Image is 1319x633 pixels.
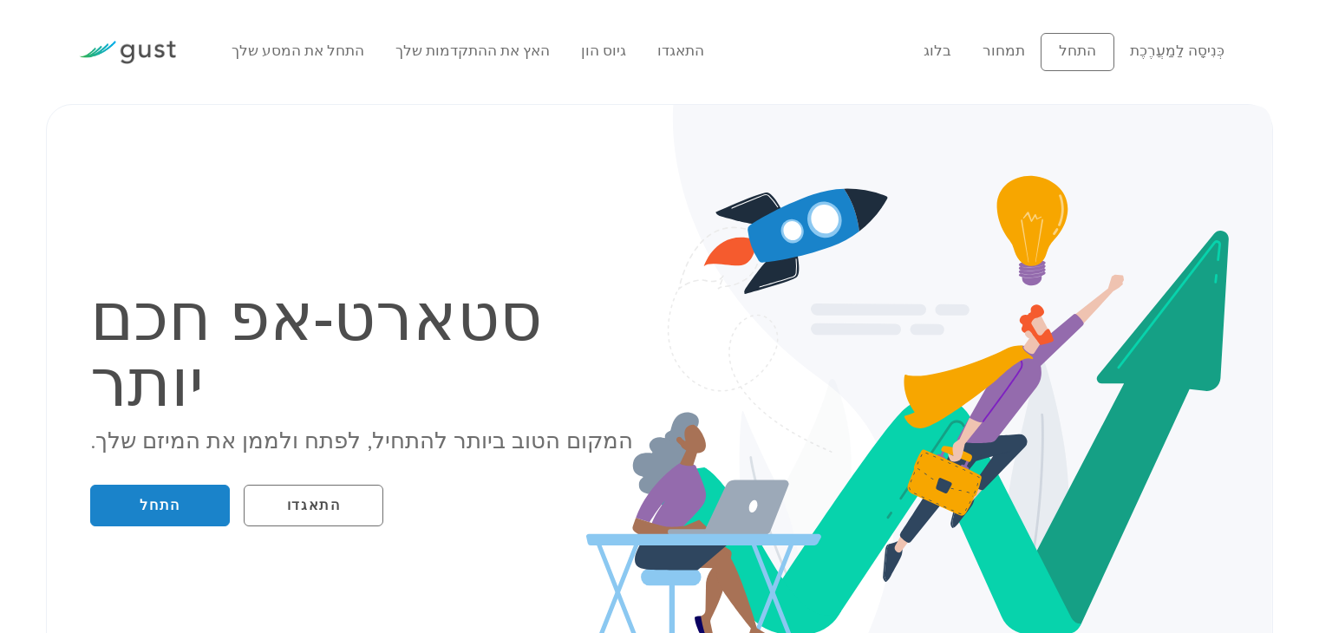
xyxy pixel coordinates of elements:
[924,42,951,60] a: בלוג
[79,41,176,64] img: לוגו גאסט
[657,42,704,60] a: התאגדו
[1059,42,1096,60] font: התחל
[1130,42,1224,60] a: כְּנִיסָה לַמַעֲרֶכֶת
[90,485,230,526] a: התחל
[140,497,180,514] font: התחל
[1041,33,1114,71] a: התחל
[287,497,341,514] font: התאגדו
[90,280,542,424] font: סטארט-אפ חכם יותר
[581,42,626,60] a: גיוס הון
[244,485,383,526] a: התאגדו
[395,42,550,60] a: האץ את ההתקדמות שלך
[983,42,1025,60] a: תמחור
[232,42,364,60] a: התחל את המסע שלך
[90,427,633,454] font: המקום הטוב ביותר להתחיל, לפתח ולממן את המיזם שלך.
